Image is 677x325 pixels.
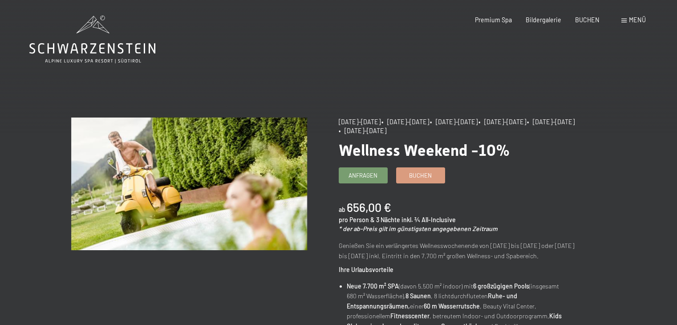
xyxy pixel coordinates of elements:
[475,16,512,24] a: Premium Spa
[473,282,529,290] strong: 6 großzügigen Pools
[381,118,429,126] span: • [DATE]–[DATE]
[629,16,646,24] span: Menü
[575,16,600,24] a: BUCHEN
[339,266,393,273] strong: Ihre Urlaubsvorteile
[424,302,480,310] strong: 60 m Wasserrutsche
[339,141,510,159] span: Wellness Weekend -10%
[339,127,386,134] span: • [DATE]–[DATE]
[397,168,445,183] a: Buchen
[430,118,478,126] span: • [DATE]–[DATE]
[339,216,375,223] span: pro Person &
[347,282,399,290] strong: Neue 7.700 m² SPA
[405,292,431,300] strong: 8 Saunen
[349,171,377,179] span: Anfragen
[478,118,526,126] span: • [DATE]–[DATE]
[409,171,432,179] span: Buchen
[339,168,387,183] a: Anfragen
[339,241,575,261] p: Genießen Sie ein verlängertes Wellnesswochenende von [DATE] bis [DATE] oder [DATE] bis [DATE] ink...
[527,118,575,126] span: • [DATE]–[DATE]
[347,200,391,214] b: 656,00 €
[526,16,561,24] a: Bildergalerie
[390,312,430,320] strong: Fitnesscenter
[401,216,456,223] span: inkl. ¾ All-Inclusive
[347,292,517,310] strong: Ruhe- und Entspannungsräumen,
[339,118,381,126] span: [DATE]–[DATE]
[71,118,307,250] img: Wellness Weekend -10%
[339,225,498,232] em: * der ab-Preis gilt im günstigsten angegebenen Zeitraum
[339,206,345,213] span: ab
[376,216,400,223] span: 3 Nächte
